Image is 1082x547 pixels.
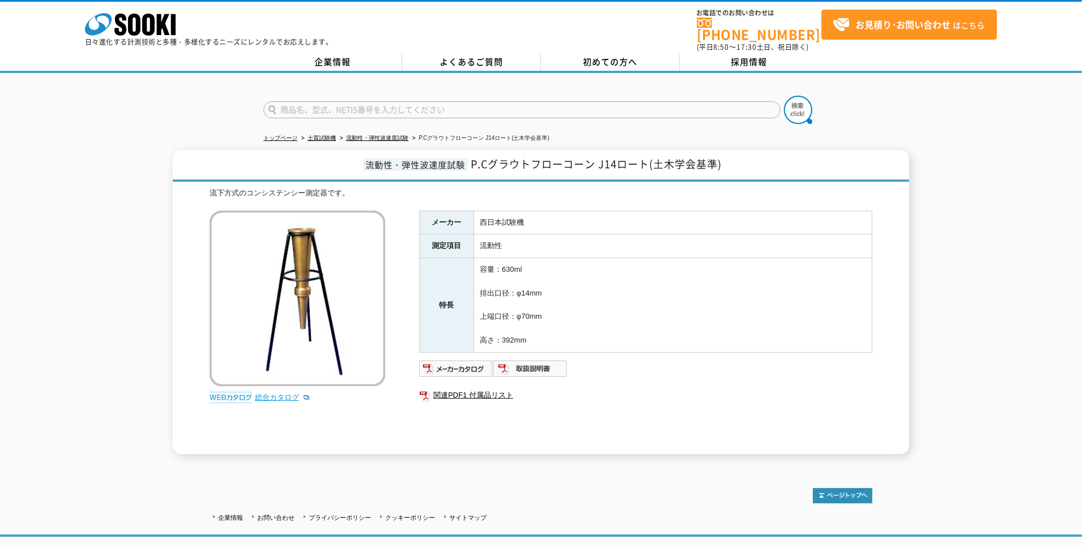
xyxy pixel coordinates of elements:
[210,187,872,199] div: 流下方式のコンシステンシー測定器です。
[309,514,371,521] a: プライバシーポリシー
[449,514,487,521] a: サイトマップ
[346,135,408,141] a: 流動性・弾性波速度試験
[821,10,997,40] a: お見積り･お問い合わせはこちら
[420,258,474,353] th: 特長
[419,360,493,378] img: メーカーカタログ
[263,101,781,118] input: 商品名、型式、NETIS番号を入力してください
[813,488,872,503] img: トップページへ
[210,211,385,386] img: P.Cグラウトフローコーン J14ロート(土木学会基準)
[583,55,638,68] span: 初めての方へ
[855,18,951,31] strong: お見積り･お問い合わせ
[85,39,333,45] p: 日々進化する計測技術と多種・多様化するニーズにレンタルでお応えします。
[255,393,310,401] a: 総合カタログ
[420,234,474,258] th: 測定項目
[263,135,297,141] a: トップページ
[714,42,730,52] span: 8:50
[697,18,821,41] a: [PHONE_NUMBER]
[419,388,872,403] a: 関連PDF1 付属品リスト
[471,156,722,172] span: P.Cグラウトフローコーン J14ロート(土木学会基準)
[210,392,252,403] img: webカタログ
[736,42,757,52] span: 17:30
[419,367,493,375] a: メーカーカタログ
[474,234,872,258] td: 流動性
[784,96,812,124] img: btn_search.png
[493,360,568,378] img: 取扱説明書
[308,135,336,141] a: 土質試験機
[697,42,809,52] span: (平日 ～ 土日、祝日除く)
[218,514,243,521] a: 企業情報
[410,133,549,144] li: P.Cグラウトフローコーン J14ロート(土木学会基準)
[402,54,541,71] a: よくあるご質問
[541,54,680,71] a: 初めての方へ
[363,158,468,171] span: 流動性・弾性波速度試験
[263,54,402,71] a: 企業情報
[474,258,872,353] td: 容量：630ml 排出口径：φ14mm 上端口径：φ70mm 高さ：392mm
[385,514,435,521] a: クッキーポリシー
[420,211,474,234] th: メーカー
[833,16,985,33] span: はこちら
[474,211,872,234] td: 西日本試験機
[680,54,819,71] a: 採用情報
[697,10,821,16] span: お電話でのお問い合わせは
[493,367,568,375] a: 取扱説明書
[257,514,295,521] a: お問い合わせ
